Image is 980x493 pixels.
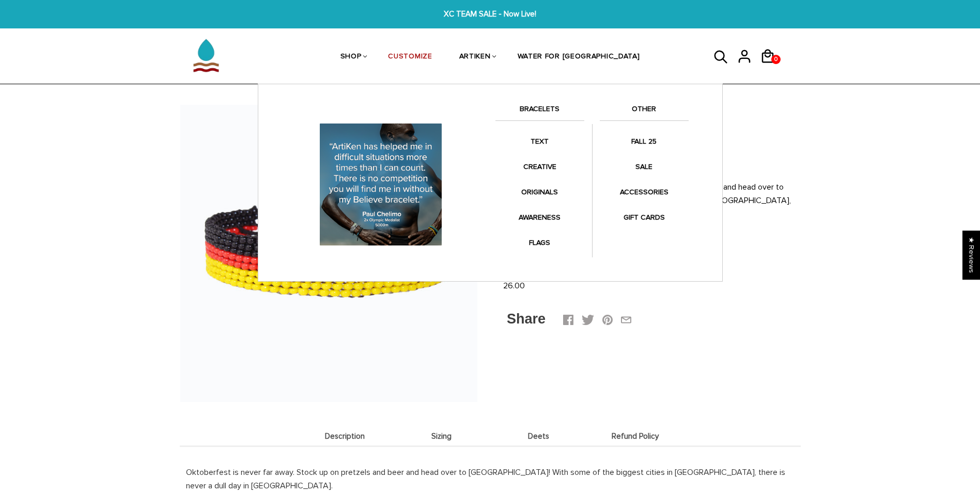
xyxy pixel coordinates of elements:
a: OTHER [600,103,689,120]
a: ORIGINALS [495,182,584,202]
span: Share [507,311,546,327]
span: XC TEAM SALE - Now Live! [300,8,680,20]
img: Germany [180,105,477,402]
a: ARTIKEN [459,30,491,85]
a: WATER FOR [GEOGRAPHIC_DATA] [518,30,640,85]
a: AWARENESS [495,207,584,227]
span: Sizing [396,432,488,441]
div: Click to open Judge.me floating reviews tab [962,230,980,280]
a: BRACELETS [495,103,584,120]
a: SALE [600,157,689,177]
span: 0 [772,52,780,67]
span: Description [299,432,391,441]
a: CUSTOMIZE [388,30,432,85]
a: SHOP [340,30,362,85]
a: 0 [760,67,783,69]
a: FLAGS [495,233,584,253]
span: Oktoberfest is never far away. Stock up on pretzels and beer and head over to [GEOGRAPHIC_DATA]! ... [186,467,785,491]
a: GIFT CARDS [600,207,689,227]
span: Deets [493,432,585,441]
a: CREATIVE [495,157,584,177]
a: TEXT [495,131,584,151]
a: ACCESSORIES [600,182,689,202]
span: Refund Policy [589,432,681,441]
span: 26.00 [503,281,525,291]
a: FALL 25 [600,131,689,151]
